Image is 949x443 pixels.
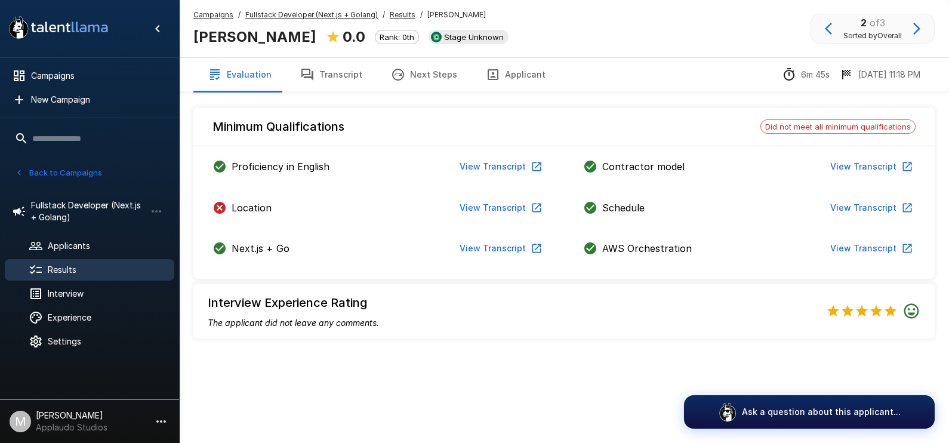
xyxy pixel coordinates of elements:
button: Applicant [472,58,560,91]
u: Results [390,10,415,19]
span: Stage Unknown [439,32,509,42]
p: Contractor model [602,159,685,174]
span: / [383,9,385,21]
p: AWS Orchestration [602,241,692,256]
p: Next.js + Go [232,241,289,256]
span: / [238,9,241,21]
div: The time between starting and completing the interview [782,67,830,82]
b: [PERSON_NAME] [193,28,316,45]
p: Location [232,201,272,215]
span: Sorted by Overall [843,30,902,42]
button: View Transcript [455,156,545,178]
div: View profile in SmartRecruiters [429,30,509,44]
span: [PERSON_NAME] [427,9,486,21]
p: 6m 45s [801,69,830,81]
p: Schedule [602,201,645,215]
u: Fullstack Developer (Next.js + Golang) [245,10,378,19]
button: View Transcript [825,156,916,178]
span: / [420,9,423,21]
i: The applicant did not leave any comments. [208,318,379,328]
button: View Transcript [825,238,916,260]
h6: Minimum Qualifications [212,117,344,136]
p: Proficiency in English [232,159,329,174]
span: of 3 [870,17,885,29]
b: 0.0 [343,28,365,45]
button: View Transcript [455,197,545,219]
div: The date and time when the interview was completed [839,67,920,82]
u: Campaigns [193,10,233,19]
button: View Transcript [455,238,545,260]
b: 2 [861,17,867,29]
button: View Transcript [825,197,916,219]
h6: Interview Experience Rating [208,293,379,312]
button: Evaluation [193,58,286,91]
button: Next Steps [377,58,472,91]
span: Did not meet all minimum qualifications [761,122,915,131]
img: smartrecruiters_logo.jpeg [431,32,442,42]
button: Transcript [286,58,377,91]
p: [DATE] 11:18 PM [858,69,920,81]
span: Rank: 0th [375,32,418,42]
